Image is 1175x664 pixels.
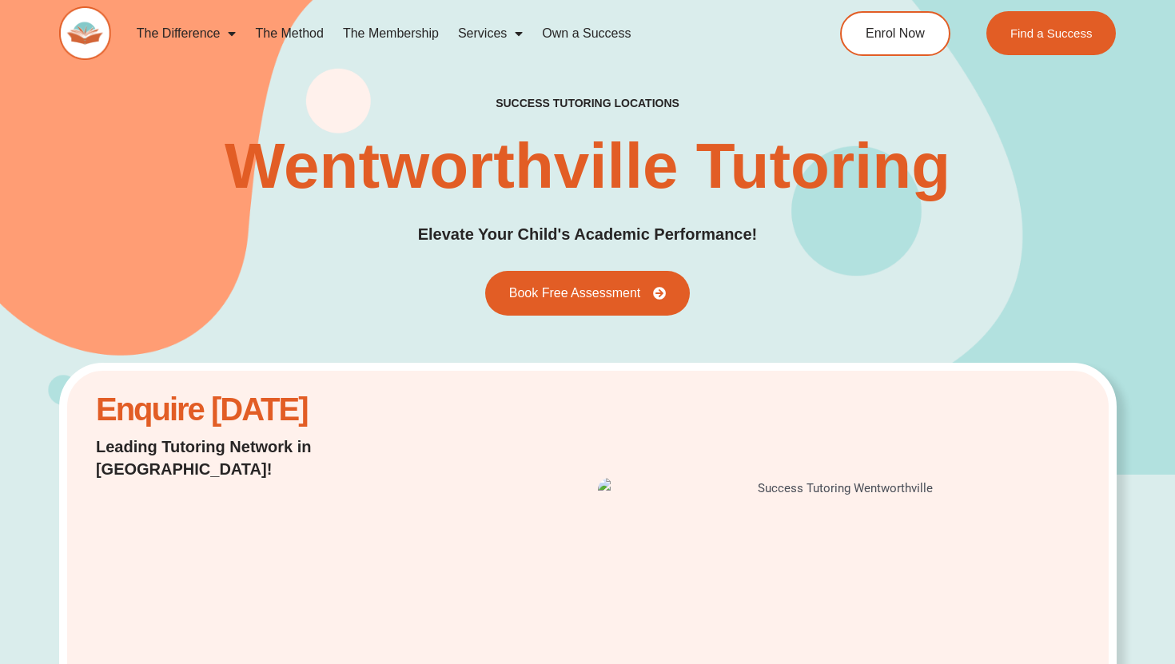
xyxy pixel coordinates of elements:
[509,287,641,300] span: Book Free Assessment
[496,96,679,110] h2: success tutoring locations
[96,435,448,480] h2: Leading Tutoring Network in [GEOGRAPHIC_DATA]!
[418,222,758,247] h2: Elevate Your Child's Academic Performance!
[840,11,950,56] a: Enrol Now
[96,400,448,419] h2: Enquire [DATE]
[901,483,1175,664] iframe: Chat Widget
[333,15,448,52] a: The Membership
[448,15,532,52] a: Services
[1010,27,1093,39] span: Find a Success
[986,11,1117,55] a: Find a Success
[485,271,691,316] a: Book Free Assessment
[532,15,640,52] a: Own a Success
[245,15,333,52] a: The Method
[127,15,780,52] nav: Menu
[225,134,950,198] h2: Wentworthville Tutoring
[127,15,246,52] a: The Difference
[866,27,925,40] span: Enrol Now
